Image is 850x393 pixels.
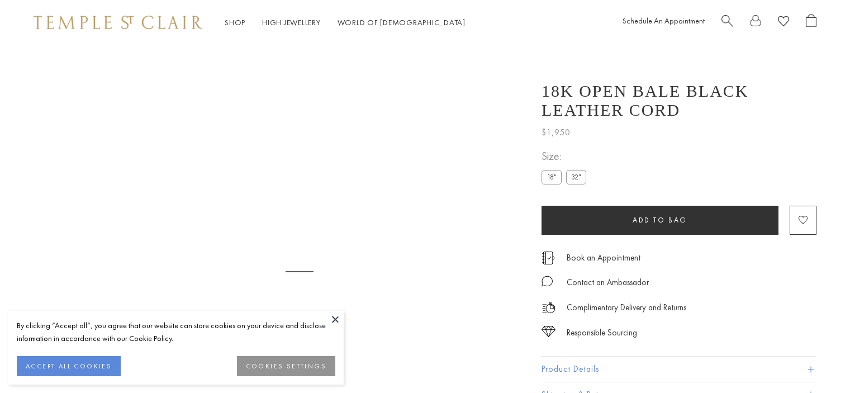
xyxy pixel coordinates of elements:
[17,356,121,376] button: ACCEPT ALL COOKIES
[721,14,733,31] a: Search
[567,326,637,340] div: Responsible Sourcing
[567,301,686,315] p: Complimentary Delivery and Returns
[542,326,555,337] img: icon_sourcing.svg
[567,276,649,290] div: Contact an Ambassador
[17,319,335,345] div: By clicking “Accept all”, you agree that our website can store cookies on your device and disclos...
[566,170,586,184] label: 32"
[542,206,778,235] button: Add to bag
[34,16,202,29] img: Temple St. Clair
[237,356,335,376] button: COOKIES SETTINGS
[542,170,562,184] label: 18"
[542,82,816,120] h1: 18K Open Bale Black Leather Cord
[542,147,591,165] span: Size:
[633,215,687,225] span: Add to bag
[338,17,466,27] a: World of [DEMOGRAPHIC_DATA]World of [DEMOGRAPHIC_DATA]
[806,14,816,31] a: Open Shopping Bag
[542,125,571,140] span: $1,950
[225,17,245,27] a: ShopShop
[542,301,555,315] img: icon_delivery.svg
[542,357,816,382] button: Product Details
[778,14,789,31] a: View Wishlist
[262,17,321,27] a: High JewelleryHigh Jewellery
[567,252,640,264] a: Book an Appointment
[225,16,466,30] nav: Main navigation
[542,252,555,264] img: icon_appointment.svg
[623,16,705,26] a: Schedule An Appointment
[542,276,553,287] img: MessageIcon-01_2.svg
